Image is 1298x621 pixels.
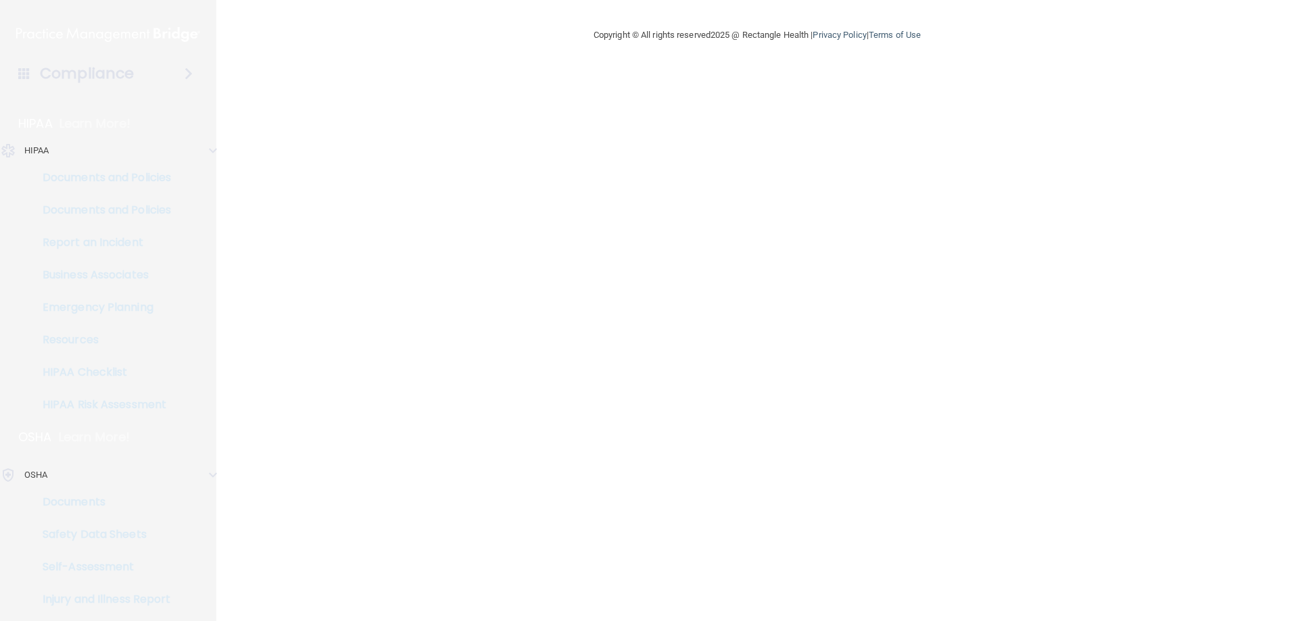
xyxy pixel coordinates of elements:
p: Emergency Planning [9,301,193,314]
p: Report an Incident [9,236,193,249]
h4: Compliance [40,64,134,83]
a: Terms of Use [869,30,921,40]
p: Business Associates [9,268,193,282]
p: Documents [9,495,193,509]
p: Self-Assessment [9,560,193,574]
p: HIPAA [24,143,49,159]
img: PMB logo [16,21,200,48]
p: HIPAA [18,116,53,132]
p: Resources [9,333,193,347]
p: HIPAA Checklist [9,366,193,379]
p: HIPAA Risk Assessment [9,398,193,412]
p: Safety Data Sheets [9,528,193,541]
p: Learn More! [59,116,131,132]
p: Documents and Policies [9,171,193,184]
div: Copyright © All rights reserved 2025 @ Rectangle Health | | [510,14,1004,57]
p: OSHA [24,467,47,483]
p: Learn More! [59,429,130,445]
p: Documents and Policies [9,203,193,217]
p: OSHA [18,429,52,445]
p: Injury and Illness Report [9,593,193,606]
a: Privacy Policy [813,30,866,40]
